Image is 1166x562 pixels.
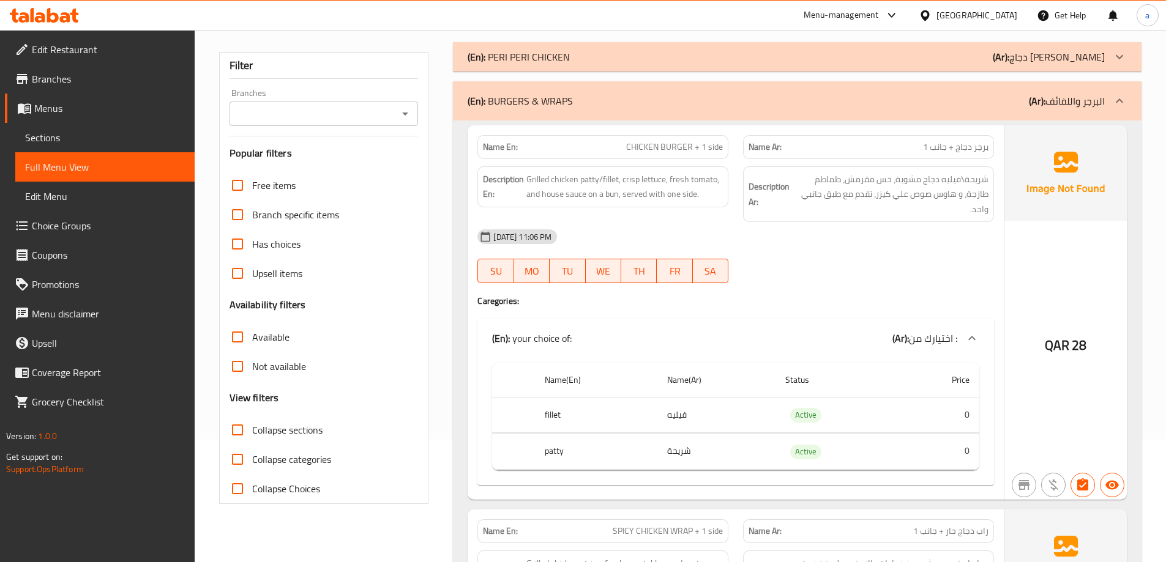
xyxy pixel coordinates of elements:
span: Active [790,445,821,459]
strong: Description En: [483,172,524,202]
a: Full Menu View [15,152,195,182]
a: Coverage Report [5,358,195,387]
button: TH [621,259,657,283]
b: (Ar): [1029,92,1045,110]
span: Sections [25,130,185,145]
span: Edit Menu [25,189,185,204]
button: SU [477,259,514,283]
span: Promotions [32,277,185,292]
a: Edit Restaurant [5,35,195,64]
button: MO [514,259,550,283]
span: راب دجاج حار + جانب 1 [913,525,988,538]
span: Grilled chicken patty/fillet, crisp lettuce, fresh tomato, and house sauce on a bun, served with ... [526,172,723,202]
p: PERI PERI CHICKEN [468,50,570,64]
span: Free items [252,178,296,193]
div: Active [790,445,821,459]
strong: Name Ar: [749,141,782,153]
td: 0 [897,434,979,470]
div: [GEOGRAPHIC_DATA] [936,9,1017,22]
span: MO [519,262,545,280]
div: Menu-management [804,8,879,23]
b: (En): [492,329,510,347]
a: Branches [5,64,195,94]
button: WE [586,259,621,283]
a: Choice Groups [5,211,195,240]
th: Price [897,363,979,397]
span: Branches [32,72,185,86]
span: Collapse categories [252,452,331,467]
span: QAR [1045,333,1069,357]
a: Support.OpsPlatform [6,461,84,477]
table: choices table [492,363,979,470]
button: TU [550,259,585,283]
span: WE [591,262,616,280]
span: Not available [252,359,306,374]
a: Upsell [5,328,195,358]
span: CHICKEN BURGER + 1 side [626,141,723,153]
div: Filter [230,53,419,79]
span: TU [555,262,580,280]
a: Menu disclaimer [5,299,195,328]
button: FR [657,259,692,283]
strong: Name En: [483,525,518,538]
span: SPICY CHICKEN WRAP + 1 side [613,525,723,538]
div: (En): your choice of:(Ar):اختيارك من : [477,319,994,358]
span: Grocery Checklist [32,394,185,409]
span: Edit Restaurant [32,42,185,57]
span: FR [662,262,687,280]
strong: Description Ar: [749,179,790,209]
span: Menus [34,101,185,116]
span: Upsell items [252,266,302,281]
th: Name(Ar) [657,363,775,397]
h3: View filters [230,391,279,405]
span: Menu disclaimer [32,306,185,321]
b: (En): [468,92,485,110]
span: Coverage Report [32,365,185,380]
span: Branch specific items [252,207,339,222]
span: Get support on: [6,449,62,465]
a: Menus [5,94,195,123]
span: شريحة\فيليه دجاج مشوية، خس مقرمش، طماطم طازجة، و هاوس صوص علي كيزر، تقدم مع طبق جانبي واحد. [792,172,988,217]
button: Has choices [1071,473,1095,497]
h3: Availability filters [230,298,306,312]
span: Version: [6,428,36,444]
a: Edit Menu [15,182,195,211]
strong: Name Ar: [749,525,782,538]
div: (En): BURGERS & WRAPS(Ar):البرجر واللفائف [453,81,1142,120]
div: (En): PERI PERI CHICKEN(Ar):دجاج [PERSON_NAME] [453,42,1142,72]
p: دجاج [PERSON_NAME] [993,50,1105,64]
b: (En): [468,48,485,66]
span: Full Menu View [25,160,185,174]
button: Open [397,105,414,122]
button: Purchased item [1041,473,1066,497]
b: (Ar): [892,329,909,347]
button: Not branch specific item [1012,473,1036,497]
div: (En): PERI PERI CHICKEN(Ar):دجاج [PERSON_NAME] [477,358,994,485]
span: SA [698,262,723,280]
span: 28 [1072,333,1086,357]
span: Collapse sections [252,423,323,437]
span: SU [483,262,509,280]
h3: Popular filters [230,146,419,160]
span: TH [626,262,652,280]
img: Ae5nvW7+0k+MAAAAAElFTkSuQmCC [1004,125,1127,221]
span: Choice Groups [32,218,185,233]
span: Collapse Choices [252,481,320,496]
td: شريحة [657,434,775,470]
span: Has choices [252,237,301,251]
a: Grocery Checklist [5,387,195,416]
button: SA [693,259,728,283]
button: Available [1100,473,1124,497]
td: 0 [897,397,979,433]
span: a [1145,9,1149,22]
th: fillet [535,397,657,433]
a: Sections [15,123,195,152]
th: patty [535,434,657,470]
strong: Name En: [483,141,518,153]
span: اختيارك من : [909,329,957,347]
td: فيليه [657,397,775,433]
span: Upsell [32,336,185,350]
b: (Ar): [993,48,1009,66]
a: Coupons [5,240,195,270]
span: 1.0.0 [38,428,57,444]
